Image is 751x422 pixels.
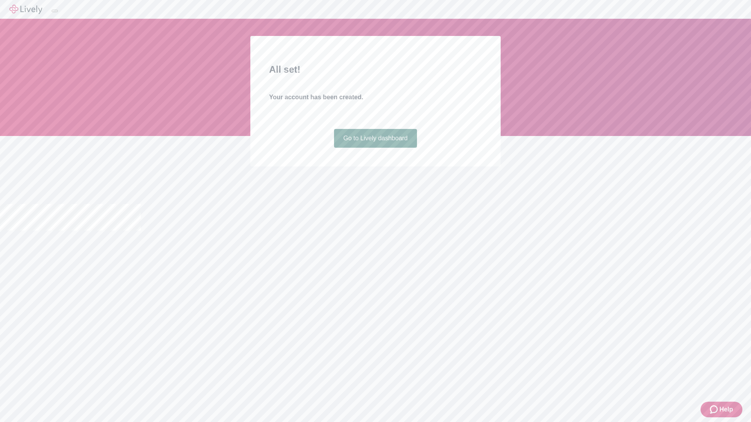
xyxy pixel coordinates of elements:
[269,63,482,77] h2: All set!
[334,129,417,148] a: Go to Lively dashboard
[52,10,58,12] button: Log out
[710,405,719,414] svg: Zendesk support icon
[719,405,733,414] span: Help
[9,5,42,14] img: Lively
[269,93,482,102] h4: Your account has been created.
[701,402,742,417] button: Zendesk support iconHelp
